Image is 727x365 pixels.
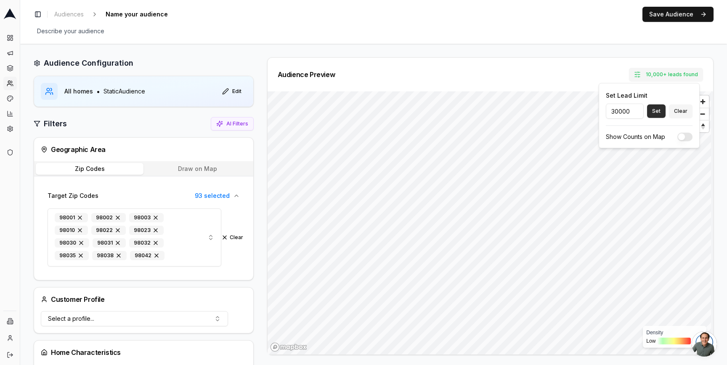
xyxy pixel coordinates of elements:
label: Set Lead Limit [606,92,647,99]
div: 98042 [130,251,165,260]
button: Clear [221,234,243,241]
label: Show Counts on Map [606,134,665,140]
button: Zoom in [697,96,709,108]
a: Open chat [692,331,717,357]
div: 98023 [129,226,164,235]
div: Geographic Area [41,144,247,155]
span: Reset bearing to north [695,121,710,131]
div: 98010 [55,226,88,235]
button: AI Filters [211,117,254,131]
button: 10,000+ leads found [629,68,703,81]
h2: Audience Configuration [44,57,133,69]
div: 98038 [92,251,127,260]
div: 98032 [129,238,164,248]
button: Set [647,104,666,118]
div: 98030 [55,238,89,248]
span: Audiences [54,10,84,19]
a: Audiences [51,8,87,20]
button: Target Zip Codes93 selected [41,186,247,205]
div: Target Zip Codes93 selected [41,205,247,273]
div: 98035 [55,251,89,260]
button: Zoom out [697,108,709,120]
div: 98022 [91,226,126,235]
button: Log out [3,348,17,362]
a: Mapbox homepage [270,342,307,352]
span: Static Audience [103,87,145,96]
div: Density [646,329,703,336]
button: Draw on Map [143,163,251,175]
span: 93 selected [195,192,230,200]
div: 98031 [93,238,126,248]
span: Name your audience [102,8,171,20]
button: Save Audience [642,7,714,22]
button: Edit [217,85,247,98]
button: Reset bearing to north [697,120,709,132]
div: Home Characteristics [41,347,247,357]
div: Customer Profile [41,294,105,304]
span: Select a profile... [48,314,94,323]
span: Describe your audience [34,25,108,37]
span: AI Filters [226,120,248,127]
div: Audience Preview [278,71,335,78]
span: Low [646,338,655,344]
h2: Filters [44,118,67,130]
span: • [96,86,100,96]
canvas: Map [268,91,711,361]
nav: breadcrumb [51,8,185,20]
div: 98002 [91,213,126,222]
button: Clear [669,104,693,118]
button: Zip Codes [36,163,143,175]
span: All homes [64,87,93,96]
div: 98001 [55,213,88,222]
div: 98003 [129,213,164,222]
span: Target Zip Codes [48,192,98,200]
